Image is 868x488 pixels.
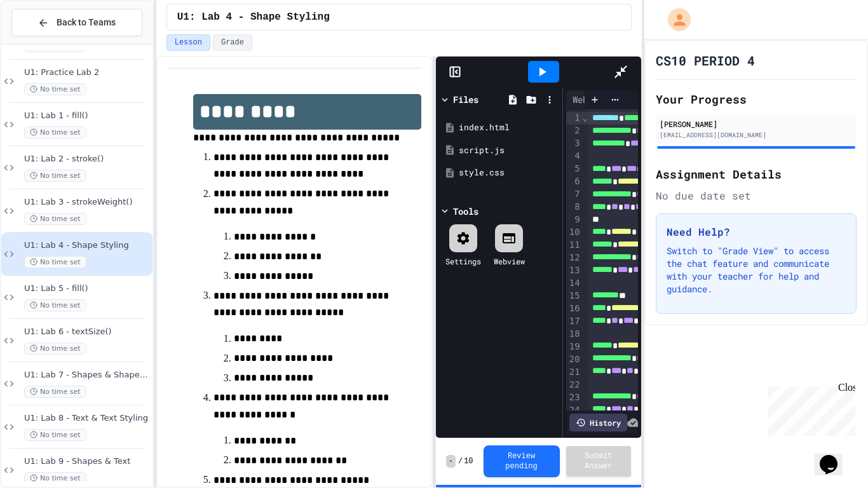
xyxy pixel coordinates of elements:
[566,150,582,163] div: 4
[569,414,627,431] div: History
[566,239,582,252] div: 11
[566,175,582,188] div: 6
[494,255,525,267] div: Webview
[667,224,846,240] h3: Need Help?
[656,165,857,183] h2: Assignment Details
[815,437,855,475] iframe: chat widget
[566,446,632,477] button: Submit Answer
[566,290,582,302] div: 15
[24,456,150,467] span: U1: Lab 9 - Shapes & Text
[5,5,88,81] div: Chat with us now!Close
[11,9,142,36] button: Back to Teams
[763,382,855,436] iframe: chat widget
[566,404,582,417] div: 24
[213,34,252,51] button: Grade
[24,111,150,121] span: U1: Lab 1 - fill()
[24,154,150,165] span: U1: Lab 2 - stroke()
[656,90,857,108] h2: Your Progress
[566,328,582,341] div: 18
[24,256,86,268] span: No time set
[566,277,582,290] div: 14
[24,299,86,311] span: No time set
[24,342,86,355] span: No time set
[566,379,582,391] div: 22
[566,90,648,109] div: WebView
[445,255,481,267] div: Settings
[566,366,582,379] div: 21
[566,201,582,213] div: 8
[453,93,478,106] div: Files
[458,456,463,466] span: /
[566,391,582,404] div: 23
[654,5,694,34] div: My Account
[576,451,621,471] span: Submit Answer
[464,456,473,466] span: 10
[24,327,150,337] span: U1: Lab 6 - textSize()
[24,170,86,182] span: No time set
[177,10,330,25] span: U1: Lab 4 - Shape Styling
[453,205,478,218] div: Tools
[24,429,86,441] span: No time set
[566,125,582,137] div: 2
[566,93,614,106] div: WebView
[446,455,456,468] span: -
[459,166,558,179] div: style.css
[166,34,210,51] button: Lesson
[566,264,582,277] div: 13
[57,16,116,29] span: Back to Teams
[656,51,755,69] h1: CS10 PERIOD 4
[566,252,582,264] div: 12
[566,163,582,175] div: 5
[566,226,582,239] div: 10
[24,213,86,225] span: No time set
[566,315,582,328] div: 17
[459,144,558,157] div: script.js
[24,386,86,398] span: No time set
[24,370,150,381] span: U1: Lab 7 - Shapes & Shape Styling
[566,302,582,315] div: 16
[24,83,86,95] span: No time set
[566,112,582,125] div: 1
[459,121,558,134] div: index.html
[24,472,86,484] span: No time set
[566,341,582,353] div: 19
[24,67,150,78] span: U1: Practice Lab 2
[582,112,588,123] span: Fold line
[484,445,560,477] button: Review pending
[566,353,582,366] div: 20
[24,413,150,424] span: U1: Lab 8 - Text & Text Styling
[24,240,150,251] span: U1: Lab 4 - Shape Styling
[660,118,853,130] div: [PERSON_NAME]
[660,130,853,140] div: [EMAIL_ADDRESS][DOMAIN_NAME]
[566,137,582,150] div: 3
[667,245,846,295] p: Switch to "Grade View" to access the chat feature and communicate with your teacher for help and ...
[24,126,86,139] span: No time set
[566,213,582,226] div: 9
[656,188,857,203] div: No due date set
[566,188,582,201] div: 7
[24,197,150,208] span: U1: Lab 3 - strokeWeight()
[24,283,150,294] span: U1: Lab 5 - fill()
